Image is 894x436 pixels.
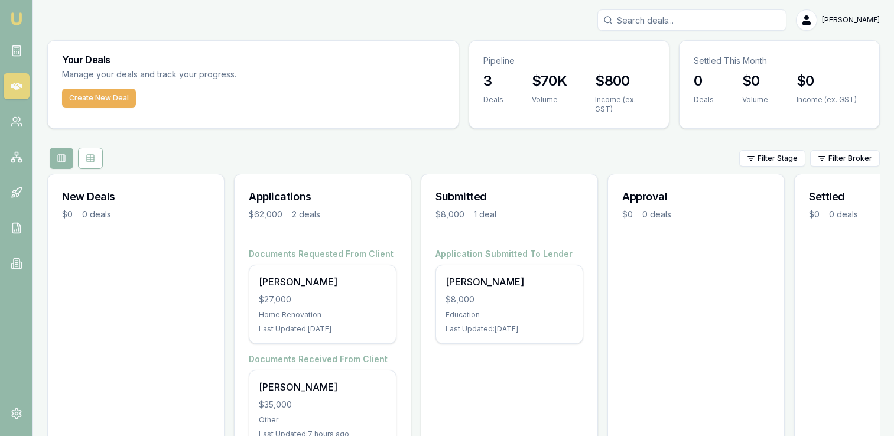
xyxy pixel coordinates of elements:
div: Deals [483,95,503,105]
div: [PERSON_NAME] [259,380,386,394]
div: Income (ex. GST) [595,95,655,114]
p: Settled This Month [694,55,865,67]
div: Other [259,415,386,425]
div: Deals [694,95,714,105]
div: 2 deals [292,209,320,220]
div: $27,000 [259,294,386,305]
div: $0 [809,209,820,220]
span: Filter Broker [828,154,872,163]
div: [PERSON_NAME] [259,275,386,289]
div: 0 deals [642,209,671,220]
h4: Application Submitted To Lender [435,248,583,260]
h3: 0 [694,71,714,90]
span: [PERSON_NAME] [822,15,880,25]
div: Home Renovation [259,310,386,320]
h3: $0 [742,71,768,90]
button: Filter Stage [739,150,805,167]
input: Search deals [597,9,786,31]
h4: Documents Received From Client [249,353,396,365]
div: Income (ex. GST) [797,95,857,105]
p: Pipeline [483,55,655,67]
p: Manage your deals and track your progress. [62,68,365,82]
h3: 3 [483,71,503,90]
h3: $800 [595,71,655,90]
div: Volume [532,95,567,105]
button: Create New Deal [62,89,136,108]
div: Education [446,310,573,320]
span: Filter Stage [758,154,798,163]
div: 0 deals [82,209,111,220]
h3: $0 [797,71,857,90]
div: [PERSON_NAME] [446,275,573,289]
div: Last Updated: [DATE] [259,324,386,334]
h3: Your Deals [62,55,444,64]
h3: Approval [622,188,770,205]
h3: New Deals [62,188,210,205]
div: $62,000 [249,209,282,220]
div: 0 deals [829,209,858,220]
div: Last Updated: [DATE] [446,324,573,334]
div: $8,000 [446,294,573,305]
div: 1 deal [474,209,496,220]
h3: Applications [249,188,396,205]
div: $35,000 [259,399,386,411]
div: $8,000 [435,209,464,220]
h3: Submitted [435,188,583,205]
div: $0 [622,209,633,220]
h3: $70K [532,71,567,90]
div: Volume [742,95,768,105]
h4: Documents Requested From Client [249,248,396,260]
div: $0 [62,209,73,220]
img: emu-icon-u.png [9,12,24,26]
button: Filter Broker [810,150,880,167]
